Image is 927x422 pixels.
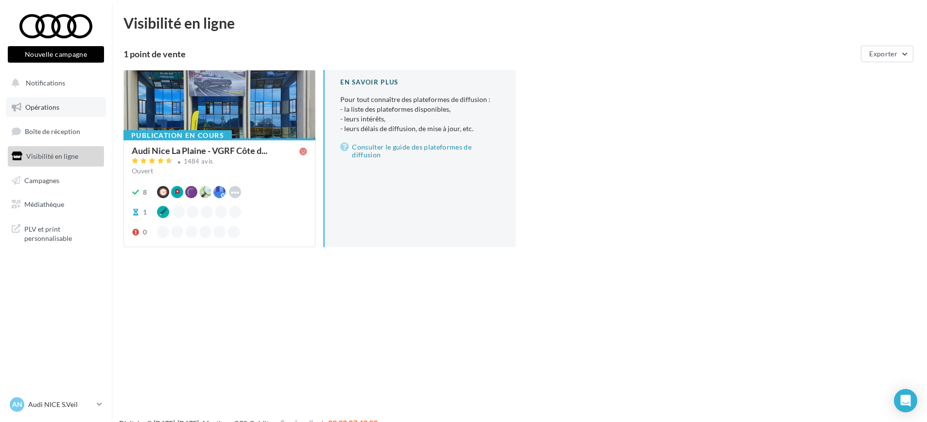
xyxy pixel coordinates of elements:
button: Notifications [6,73,102,93]
span: AN [12,400,22,409]
li: - leurs délais de diffusion, de mise à jour, etc. [340,124,500,134]
div: 1 [143,207,147,217]
a: Médiathèque [6,194,106,215]
li: - la liste des plateformes disponibles, [340,104,500,114]
p: Pour tout connaître des plateformes de diffusion : [340,95,500,134]
span: Médiathèque [24,200,64,208]
a: 1484 avis [132,156,307,168]
span: Campagnes [24,176,59,184]
span: Visibilité en ligne [26,152,78,160]
button: Exporter [861,46,913,62]
span: Ouvert [132,167,153,175]
a: Campagnes [6,170,106,191]
div: 8 [143,187,147,197]
div: En savoir plus [340,78,500,87]
a: AN Audi NICE S.Veil [8,395,104,414]
a: Visibilité en ligne [6,146,106,167]
span: Exporter [869,50,897,58]
div: Visibilité en ligne [123,16,915,30]
div: 1 point de vente [123,50,857,58]
span: Notifications [26,79,65,87]
div: Publication en cours [123,130,232,141]
p: Audi NICE S.Veil [28,400,93,409]
div: Open Intercom Messenger [894,389,917,412]
a: Consulter le guide des plateformes de diffusion [340,141,500,161]
span: PLV et print personnalisable [24,222,100,243]
span: Boîte de réception [25,127,80,135]
a: Boîte de réception [6,121,106,142]
button: Nouvelle campagne [8,46,104,63]
a: Opérations [6,97,106,118]
span: Audi Nice La Plaine - VGRF Côte d... [132,146,267,155]
span: Opérations [25,103,59,111]
li: - leurs intérêts, [340,114,500,124]
div: 0 [143,227,147,237]
a: PLV et print personnalisable [6,219,106,247]
div: 1484 avis [184,158,213,165]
